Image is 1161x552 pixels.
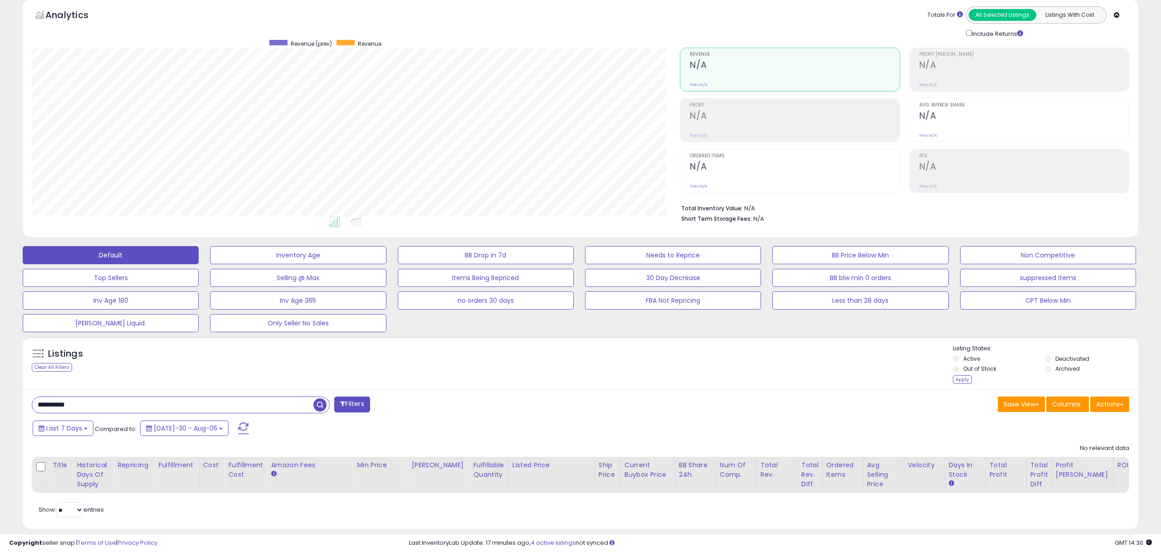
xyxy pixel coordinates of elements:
[78,538,116,547] a: Terms of Use
[210,269,386,287] button: Selling @ Max
[720,460,753,479] div: Num of Comp.
[690,60,899,72] h2: N/A
[919,52,1129,57] span: Profit [PERSON_NAME]
[1030,460,1048,489] div: Total Profit Diff.
[140,421,229,436] button: [DATE]-30 - Aug-05
[117,538,157,547] a: Privacy Policy
[949,479,954,488] small: Days In Stock.
[158,460,195,470] div: Fulfillment
[867,460,900,489] div: Avg Selling Price
[969,9,1036,21] button: All Selected Listings
[690,52,899,57] span: Revenue
[908,460,941,470] div: Velocity
[531,538,576,547] a: 4 active listings
[960,246,1136,264] button: Non Competitive
[753,214,764,223] span: N/A
[963,355,980,363] label: Active
[681,204,743,212] b: Total Inventory Value:
[210,314,386,332] button: Only Seller No Sales
[690,103,899,108] span: Profit
[271,470,276,478] small: Amazon Fees.
[919,161,1129,174] h2: N/A
[117,460,151,470] div: Repricing
[772,246,948,264] button: BB Price Below Min
[48,348,83,360] h5: Listings
[210,246,386,264] button: Inventory Age
[690,161,899,174] h2: N/A
[154,424,217,433] span: [DATE]-30 - Aug-05
[1117,460,1151,470] div: ROI
[473,460,504,479] div: Fulfillable Quantity
[679,460,712,479] div: BB Share 24h.
[1090,397,1129,412] button: Actions
[1056,460,1110,479] div: Profit [PERSON_NAME]
[919,82,937,87] small: Prev: N/A
[32,363,72,372] div: Clear All Filters
[919,111,1129,123] h2: N/A
[357,460,404,470] div: Min Price
[1046,397,1089,412] button: Columns
[585,269,761,287] button: 30 Day Decrease
[409,539,1152,547] div: Last InventoryLab Update: 17 minutes ago, not synced.
[761,460,794,479] div: Total Rev.
[9,538,42,547] strong: Copyright
[826,460,859,479] div: Ordered Items
[690,133,707,138] small: Prev: N/A
[1055,365,1080,373] label: Archived
[624,460,671,479] div: Current Buybox Price
[919,60,1129,72] h2: N/A
[772,269,948,287] button: BB blw min 0 orders
[963,365,996,373] label: Out of Stock
[271,460,349,470] div: Amazon Fees
[690,111,899,123] h2: N/A
[919,184,937,189] small: Prev: N/A
[953,344,1138,353] p: Listing States:
[1115,538,1152,547] span: 2025-08-13 14:30 GMT
[960,269,1136,287] button: suppressed items
[411,460,465,470] div: [PERSON_NAME]
[801,460,819,489] div: Total Rev. Diff.
[1055,355,1089,363] label: Deactivated
[1080,444,1129,453] div: No relevant data
[398,246,574,264] button: BB Drop in 7d
[334,397,370,412] button: Filters
[585,291,761,310] button: FBA Not Repricing
[990,460,1023,479] div: Total Profit
[23,246,199,264] button: Default
[53,460,69,470] div: Title
[210,291,386,310] button: Inv Age 365
[927,11,963,19] div: Totals For
[23,269,199,287] button: Top Sellers
[690,154,899,159] span: Ordered Items
[228,460,263,479] div: Fulfillment Cost
[398,269,574,287] button: Items Being Repriced
[95,425,137,433] span: Compared to:
[959,28,1034,39] div: Include Returns
[960,291,1136,310] button: CPT Below Min
[291,40,332,48] span: Revenue (prev)
[585,246,761,264] button: Needs to Reprice
[599,460,617,479] div: Ship Price
[203,460,221,470] div: Cost
[77,460,110,489] div: Historical Days Of Supply
[690,82,707,87] small: Prev: N/A
[512,460,591,470] div: Listed Price
[953,375,972,384] div: Apply
[23,291,199,310] button: Inv Age 180
[1036,9,1103,21] button: Listings With Cost
[772,291,948,310] button: Less than 28 days
[1052,400,1081,409] span: Columns
[681,215,752,223] b: Short Term Storage Fees:
[23,314,199,332] button: [PERSON_NAME] Liquid.
[919,133,937,138] small: Prev: N/A
[46,424,82,433] span: Last 7 Days
[33,421,93,436] button: Last 7 Days
[919,103,1129,108] span: Avg. Buybox Share
[681,202,1122,213] li: N/A
[358,40,381,48] span: Revenue
[998,397,1045,412] button: Save View
[919,154,1129,159] span: ROI
[690,184,707,189] small: Prev: N/A
[39,505,104,514] span: Show: entries
[398,291,574,310] button: no orders 30 days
